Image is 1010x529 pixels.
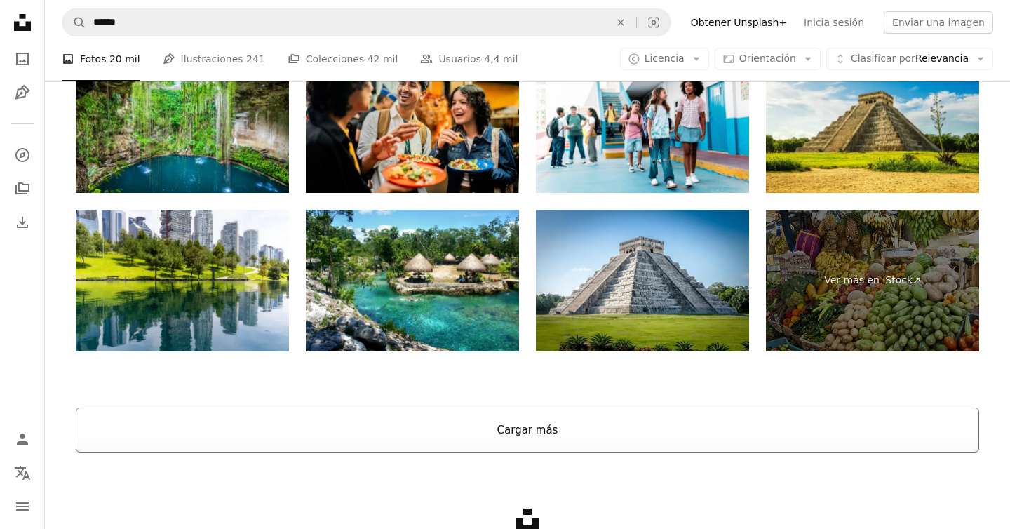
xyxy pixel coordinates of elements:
a: Historial de descargas [8,208,36,236]
img: piscina de agua azul turquesa cristal (cenote) cerca de Tulum [306,210,519,352]
span: 4,4 mil [484,51,518,67]
button: Clasificar porRelevancia [826,48,993,70]
a: Ver más en iStock↗ [766,210,979,352]
a: Obtener Unsplash+ [682,11,795,34]
button: Licencia [620,48,709,70]
a: Iniciar sesión / Registrarse [8,425,36,453]
a: Fotos [8,45,36,73]
img: Ik-Kil Cenote, Península de Yucatán en México [76,51,289,193]
a: Ilustraciones 241 [163,36,265,81]
button: Menú [8,493,36,521]
a: Explorar [8,141,36,169]
a: Colecciones [8,175,36,203]
button: Buscar en Unsplash [62,9,86,36]
button: Búsqueda visual [637,9,671,36]
img: Templo de Kukulcán ubicado en Chichén Itzá, Yucatán, México [766,51,979,193]
span: Relevancia [851,52,969,66]
form: Encuentra imágenes en todo el sitio [62,8,671,36]
img: Public green park called La Mexicana in Santa Fe, Mexico. [76,210,289,352]
span: 42 mil [368,51,398,67]
a: Inicio — Unsplash [8,8,36,39]
span: Licencia [645,53,685,64]
span: Clasificar por [851,53,915,64]
span: 241 [246,51,265,67]
a: Inicia sesión [795,11,873,34]
img: Pirámide del Templo Maya de Kukulkán - Chichén Itzá, Yucatán, México [536,210,749,352]
button: Borrar [605,9,636,36]
img: Child student girls talking and walking on the school [536,51,749,193]
a: Usuarios 4,4 mil [420,36,518,81]
button: Enviar una imagen [884,11,993,34]
button: Idioma [8,459,36,487]
img: Jóvenes amigos hablando y comiendo tacos al aire libre [306,51,519,193]
a: Ilustraciones [8,79,36,107]
span: Orientación [739,53,796,64]
a: Colecciones 42 mil [288,36,398,81]
button: Cargar más [76,408,979,453]
button: Orientación [715,48,821,70]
